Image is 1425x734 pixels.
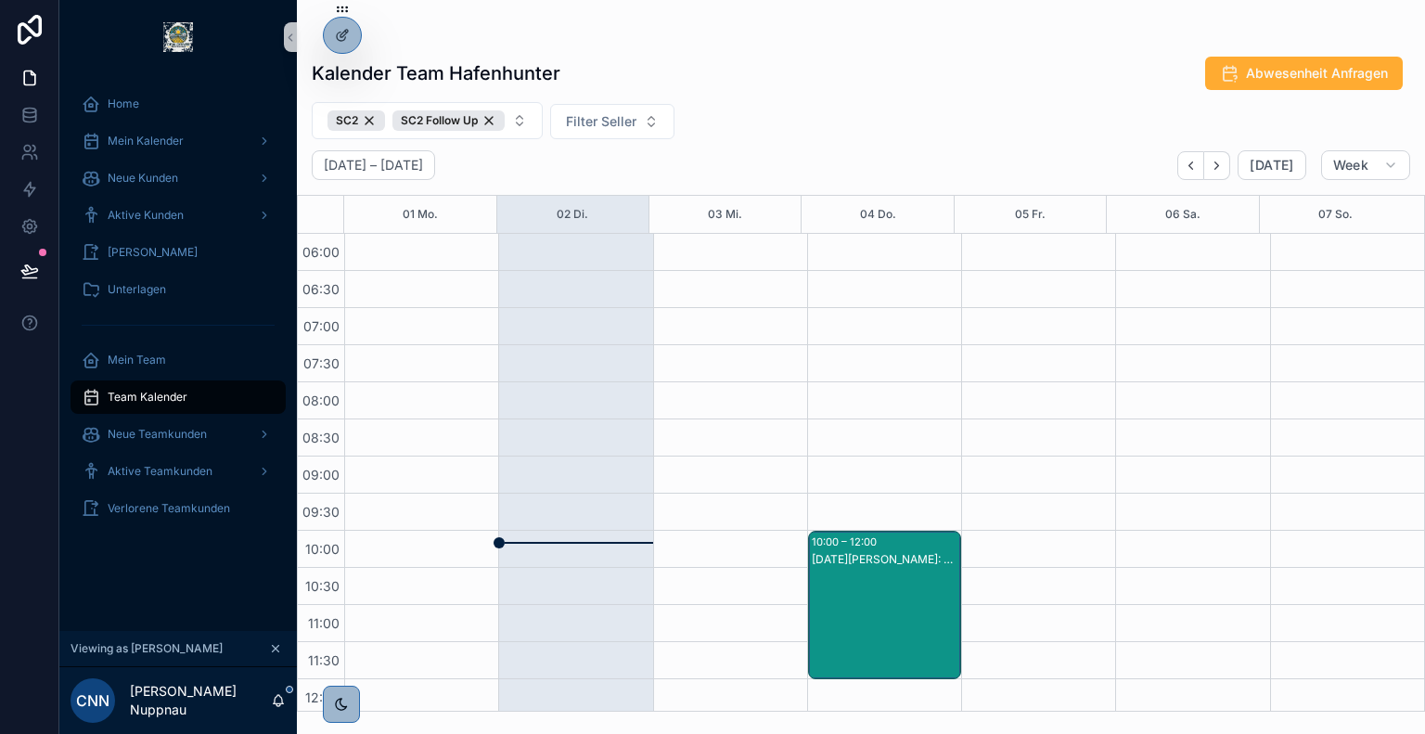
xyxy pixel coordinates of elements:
[1238,150,1305,180] button: [DATE]
[108,171,178,186] span: Neue Kunden
[71,380,286,414] a: Team Kalender
[163,22,193,52] img: App logo
[71,273,286,306] a: Unterlagen
[298,467,344,483] span: 09:00
[71,455,286,488] a: Aktive Teamkunden
[71,87,286,121] a: Home
[812,552,959,567] div: [DATE][PERSON_NAME]: SC2
[299,355,344,371] span: 07:30
[71,418,286,451] a: Neue Teamkunden
[71,492,286,525] a: Verlorene Teamkunden
[298,504,344,520] span: 09:30
[327,110,385,131] div: SC2
[108,427,207,442] span: Neue Teamkunden
[108,464,212,479] span: Aktive Teamkunden
[1246,64,1388,83] span: Abwesenheit Anfragen
[327,110,385,131] button: Unselect SC_2
[71,236,286,269] a: [PERSON_NAME]
[1165,196,1200,233] button: 06 Sa.
[108,208,184,223] span: Aktive Kunden
[403,196,438,233] button: 01 Mo.
[71,161,286,195] a: Neue Kunden
[1333,157,1368,174] span: Week
[298,244,344,260] span: 06:00
[1318,196,1353,233] button: 07 So.
[71,124,286,158] a: Mein Kalender
[303,652,344,668] span: 11:30
[1015,196,1046,233] button: 05 Fr.
[108,245,198,260] span: [PERSON_NAME]
[71,199,286,232] a: Aktive Kunden
[557,196,588,233] button: 02 Di.
[108,501,230,516] span: Verlorene Teamkunden
[71,343,286,377] a: Mein Team
[809,532,960,678] div: 10:00 – 12:00[DATE][PERSON_NAME]: SC2
[1177,151,1204,180] button: Back
[324,156,423,174] h2: [DATE] – [DATE]
[860,196,896,233] button: 04 Do.
[1250,157,1293,174] span: [DATE]
[301,689,344,705] span: 12:00
[392,110,505,131] div: SC2 Follow Up
[298,281,344,297] span: 06:30
[108,134,184,148] span: Mein Kalender
[708,196,742,233] button: 03 Mi.
[1204,151,1230,180] button: Next
[301,578,344,594] span: 10:30
[312,102,543,139] button: Select Button
[392,110,505,131] button: Unselect SC_2_FOLLOW_UP
[303,615,344,631] span: 11:00
[566,112,636,131] span: Filter Seller
[71,641,223,656] span: Viewing as [PERSON_NAME]
[1205,57,1403,90] button: Abwesenheit Anfragen
[108,353,166,367] span: Mein Team
[299,318,344,334] span: 07:00
[298,393,344,408] span: 08:00
[301,541,344,557] span: 10:00
[130,682,271,719] p: [PERSON_NAME] Nuppnau
[812,533,881,551] div: 10:00 – 12:00
[298,430,344,445] span: 08:30
[59,74,297,549] div: scrollable content
[1321,150,1410,180] button: Week
[108,390,187,405] span: Team Kalender
[108,282,166,297] span: Unterlagen
[76,689,109,712] span: CNN
[108,97,139,111] span: Home
[312,60,560,86] h1: Kalender Team Hafenhunter
[550,104,674,139] button: Select Button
